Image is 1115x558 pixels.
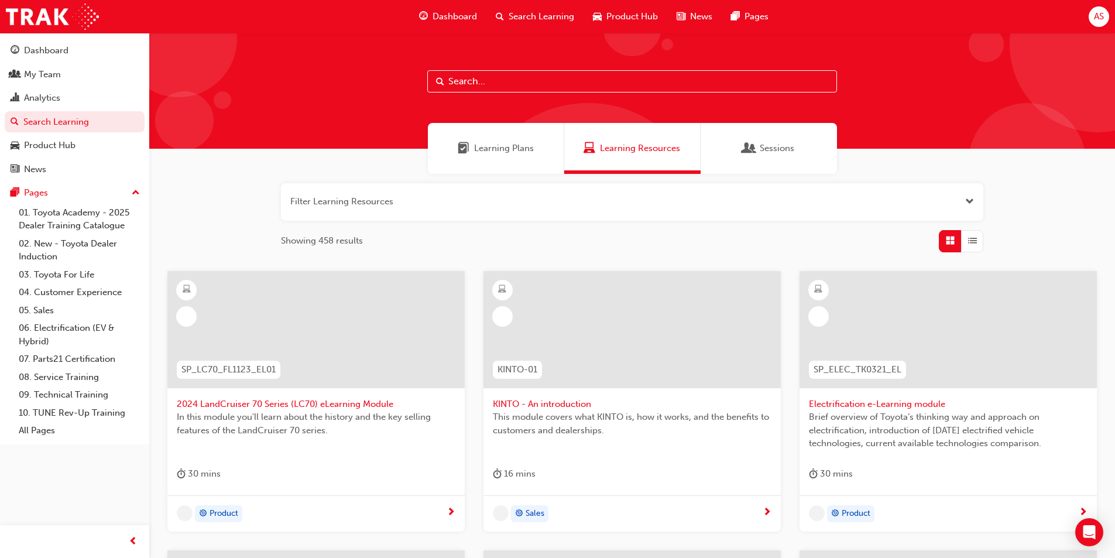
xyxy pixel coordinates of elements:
[177,410,455,437] span: In this module you'll learn about the history and the key selling features of the LandCruiser 70 ...
[743,142,755,155] span: Sessions
[14,235,145,266] a: 02. New - Toyota Dealer Induction
[5,182,145,204] button: Pages
[493,410,771,437] span: This module covers what KINTO is, how it works, and the benefits to customers and dealerships.
[11,70,19,80] span: people-icon
[831,506,839,522] span: target-icon
[11,93,19,104] span: chart-icon
[493,467,502,481] span: duration-icon
[167,271,465,532] a: SP_LC70_FL1123_EL012024 LandCruiser 70 Series (LC70) eLearning ModuleIn this module you'll learn ...
[11,141,19,151] span: car-icon
[24,91,60,105] div: Analytics
[486,5,584,29] a: search-iconSearch Learning
[177,467,221,481] div: 30 mins
[210,507,238,521] span: Product
[968,234,977,248] span: List
[745,10,769,23] span: Pages
[5,64,145,85] a: My Team
[24,68,61,81] div: My Team
[181,363,276,376] span: SP_LC70_FL1123_EL01
[427,70,837,93] input: Search...
[498,363,537,376] span: KINTO-01
[11,188,19,198] span: pages-icon
[24,139,76,152] div: Product Hub
[14,404,145,422] a: 10. TUNE Rev-Up Training
[281,234,363,248] span: Showing 458 results
[731,9,740,24] span: pages-icon
[763,508,771,518] span: next-icon
[5,159,145,180] a: News
[584,5,667,29] a: car-iconProduct Hub
[1075,518,1103,546] div: Open Intercom Messenger
[199,506,207,522] span: target-icon
[5,37,145,182] button: DashboardMy TeamAnalyticsSearch LearningProduct HubNews
[129,535,138,549] span: prev-icon
[436,75,444,88] span: Search
[14,422,145,440] a: All Pages
[14,204,145,235] a: 01. Toyota Academy - 2025 Dealer Training Catalogue
[496,9,504,24] span: search-icon
[14,283,145,302] a: 04. Customer Experience
[14,350,145,368] a: 07. Parts21 Certification
[14,386,145,404] a: 09. Technical Training
[24,163,46,176] div: News
[177,398,455,411] span: 2024 LandCruiser 70 Series (LC70) eLearning Module
[515,506,523,522] span: target-icon
[809,398,1087,411] span: Electrification e-Learning module
[11,46,19,56] span: guage-icon
[600,142,680,155] span: Learning Resources
[1079,508,1087,518] span: next-icon
[701,123,837,174] a: SessionsSessions
[11,165,19,175] span: news-icon
[1094,10,1104,23] span: AS
[419,9,428,24] span: guage-icon
[842,507,870,521] span: Product
[447,508,455,518] span: next-icon
[428,123,564,174] a: Learning PlansLearning Plans
[1089,6,1109,27] button: AS
[474,142,534,155] span: Learning Plans
[509,10,574,23] span: Search Learning
[5,40,145,61] a: Dashboard
[14,266,145,284] a: 03. Toyota For Life
[809,410,1087,450] span: Brief overview of Toyota’s thinking way and approach on electrification, introduction of [DATE] e...
[5,111,145,133] a: Search Learning
[526,507,544,521] span: Sales
[593,9,602,24] span: car-icon
[5,87,145,109] a: Analytics
[722,5,778,29] a: pages-iconPages
[667,5,722,29] a: news-iconNews
[6,4,99,30] img: Trak
[690,10,712,23] span: News
[677,9,685,24] span: news-icon
[564,123,701,174] a: Learning ResourcesLearning Resources
[24,186,48,200] div: Pages
[5,135,145,156] a: Product Hub
[606,10,658,23] span: Product Hub
[183,282,191,297] span: learningResourceType_ELEARNING-icon
[814,282,822,297] span: learningResourceType_ELEARNING-icon
[498,282,506,297] span: learningResourceType_ELEARNING-icon
[760,142,794,155] span: Sessions
[814,363,901,376] span: SP_ELEC_TK0321_EL
[946,234,955,248] span: Grid
[132,186,140,201] span: up-icon
[177,467,186,481] span: duration-icon
[809,467,853,481] div: 30 mins
[584,142,595,155] span: Learning Resources
[433,10,477,23] span: Dashboard
[410,5,486,29] a: guage-iconDashboard
[24,44,68,57] div: Dashboard
[965,195,974,208] button: Open the filter
[14,302,145,320] a: 05. Sales
[458,142,469,155] span: Learning Plans
[800,271,1097,532] a: SP_ELEC_TK0321_ELElectrification e-Learning moduleBrief overview of Toyota’s thinking way and app...
[11,117,19,128] span: search-icon
[493,398,771,411] span: KINTO - An introduction
[493,467,536,481] div: 16 mins
[14,368,145,386] a: 08. Service Training
[483,271,781,532] a: KINTO-01KINTO - An introductionThis module covers what KINTO is, how it works, and the benefits t...
[14,319,145,350] a: 06. Electrification (EV & Hybrid)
